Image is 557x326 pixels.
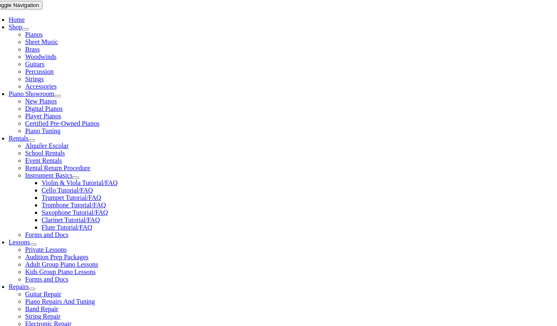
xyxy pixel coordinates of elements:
[25,231,68,238] a: Forms and Docs
[25,276,68,283] a: Forms and Docs
[25,98,57,105] a: New Pianos
[29,288,35,290] button: Open submenu of Repairs
[9,239,30,246] a: Lessons
[25,127,61,134] a: Piano Tuning
[54,95,61,97] button: Open submenu of Piano Showroom
[25,68,54,75] a: Percussion
[42,216,100,223] a: Clarinet Tutorial/FAQ
[25,113,61,120] a: Player Pianos
[73,176,79,179] button: Open submenu of Instrument Basics
[25,298,95,305] a: Piano Repairs And Tuning
[25,313,61,320] a: String Repair
[25,164,90,171] a: Rental Return Procedure
[25,268,96,275] a: Kids Group Piano Lessons
[25,38,58,45] a: Sheet Music
[42,224,92,231] a: Flute Tutorial/FAQ
[25,120,99,127] a: Certified Pre-Owned Pianos
[9,23,22,30] a: Shop
[25,53,56,60] a: Woodwinds
[25,61,44,68] a: Guitars
[25,246,67,253] a: Private Lessons
[42,209,108,216] a: Saxophone Tutorial/FAQ
[25,172,73,179] a: Instrument Basics
[9,16,25,23] a: Home
[22,28,29,30] button: Open submenu of Shop
[28,139,35,142] button: Open submenu of Rentals
[42,187,93,194] a: Cello Tutorial/FAQ
[25,83,56,90] a: Accessories
[25,150,65,157] a: School Rentals
[42,179,118,186] a: Violin & Viola Tutorial/FAQ
[25,31,43,38] a: Pianos
[25,105,63,112] a: Digital Pianos
[9,283,29,290] a: Repairs
[42,202,106,209] a: Trombone Tutorial/FAQ
[25,253,89,260] a: Audition Prep Packages
[9,90,54,97] a: Piano Showroom
[25,75,44,82] a: Strings
[25,261,98,268] a: Adult Group Piano Lessons
[25,291,61,298] a: Guitar Repair
[42,194,101,201] a: Trumpet Tutorial/FAQ
[25,305,58,312] a: Band Repair
[25,142,68,149] a: Alquiler Escolar
[9,135,28,142] a: Rentals
[30,243,37,246] button: Open submenu of Lessons
[25,46,40,53] a: Brass
[25,157,62,164] a: Event Rentals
